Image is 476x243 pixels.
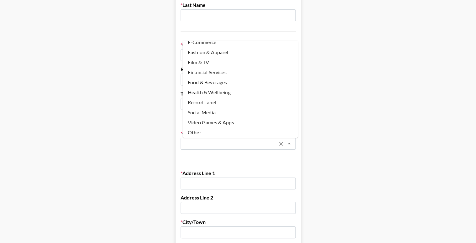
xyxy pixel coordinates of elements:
[181,2,296,8] label: Last Name
[183,77,298,87] li: Food & Beverages
[183,127,298,137] li: Other
[181,42,296,48] label: Company Name
[183,67,298,77] li: Financial Services
[183,97,298,107] li: Record Label
[183,47,298,57] li: Fashion & Apparel
[285,139,294,148] button: Close
[181,130,296,137] label: Company Sector
[183,107,298,117] li: Social Media
[181,170,296,176] label: Address Line 1
[181,90,296,97] label: Trading Name (If Different)
[183,87,298,97] li: Health & Wellbeing
[277,139,285,148] button: Clear
[181,66,296,72] label: Registered Name (If Different)
[183,37,298,47] li: E-Commerce
[181,219,296,225] label: City/Town
[183,117,298,127] li: Video Games & Apps
[181,194,296,201] label: Address Line 2
[183,57,298,67] li: Film & TV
